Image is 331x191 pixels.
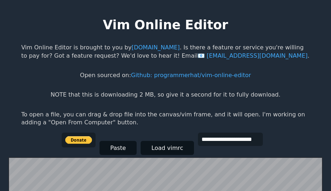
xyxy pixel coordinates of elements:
[21,44,310,60] p: Vim Online Editor is brought to you by . Is there a feature or service you're willing to pay for?...
[103,16,228,34] h1: Vim Online Editor
[198,52,308,59] a: [EMAIL_ADDRESS][DOMAIN_NAME]
[141,141,194,155] button: Load vimrc
[131,72,251,79] a: Github: programmerhat/vim-online-editor
[132,44,180,51] a: [DOMAIN_NAME]
[100,141,137,155] button: Paste
[21,111,310,127] p: To open a file, you can drag & drop file into the canvas/vim frame, and it will open. I'm working...
[50,91,280,99] p: NOTE that this is downloading 2 MB, so give it a second for it to fully download.
[80,71,251,79] p: Open sourced on:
